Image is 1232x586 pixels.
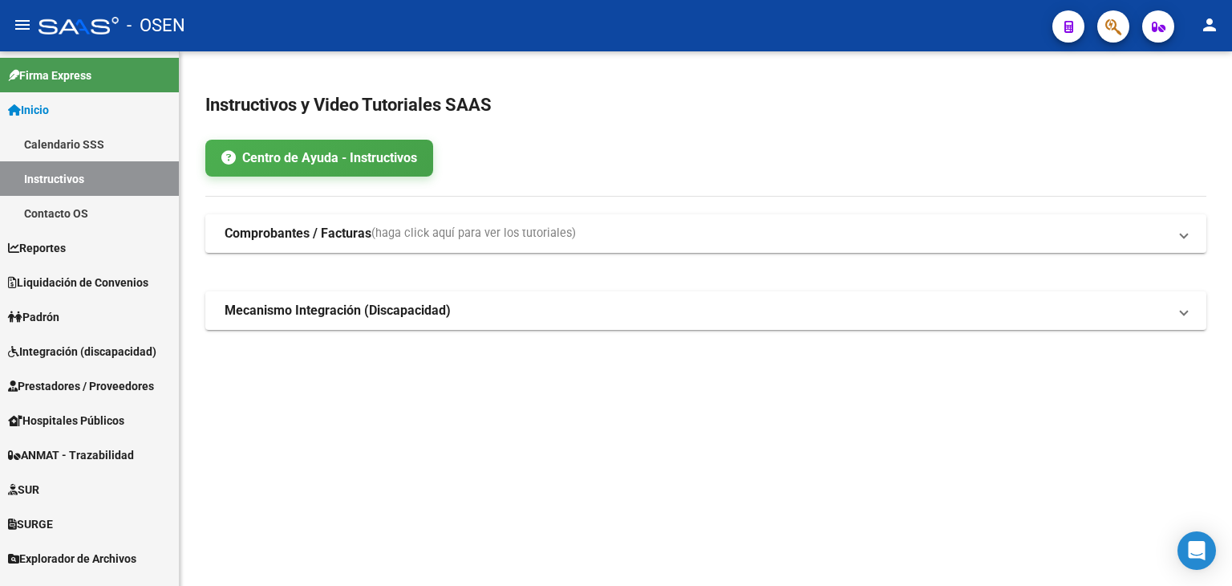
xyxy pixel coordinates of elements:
span: ANMAT - Trazabilidad [8,446,134,464]
span: Firma Express [8,67,91,84]
strong: Comprobantes / Facturas [225,225,371,242]
span: Explorador de Archivos [8,550,136,568]
span: Prestadores / Proveedores [8,377,154,395]
span: Integración (discapacidad) [8,343,156,360]
mat-icon: person [1200,15,1219,35]
span: Reportes [8,239,66,257]
h2: Instructivos y Video Tutoriales SAAS [205,90,1206,120]
span: Liquidación de Convenios [8,274,148,291]
strong: Mecanismo Integración (Discapacidad) [225,302,451,319]
span: (haga click aquí para ver los tutoriales) [371,225,576,242]
a: Centro de Ayuda - Instructivos [205,140,433,177]
span: Padrón [8,308,59,326]
div: Open Intercom Messenger [1177,531,1216,570]
span: SURGE [8,515,53,533]
mat-expansion-panel-header: Comprobantes / Facturas(haga click aquí para ver los tutoriales) [205,214,1206,253]
span: - OSEN [127,8,185,43]
span: Hospitales Públicos [8,412,124,429]
mat-icon: menu [13,15,32,35]
span: Inicio [8,101,49,119]
span: SUR [8,481,39,499]
mat-expansion-panel-header: Mecanismo Integración (Discapacidad) [205,291,1206,330]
